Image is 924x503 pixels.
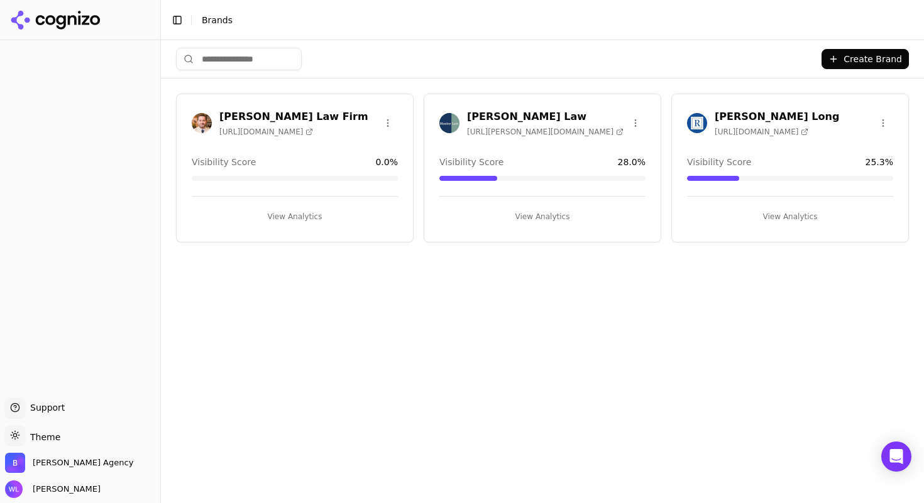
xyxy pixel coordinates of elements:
nav: breadcrumb [202,14,889,26]
img: Munley Law [439,113,459,133]
span: [PERSON_NAME] [28,484,101,495]
span: [URL][DOMAIN_NAME] [715,127,808,137]
img: Regan Zambri Long [687,113,707,133]
h3: [PERSON_NAME] Long [715,109,839,124]
span: 25.3 % [866,156,893,168]
h3: [PERSON_NAME] Law [467,109,624,124]
span: Brands [202,15,233,25]
div: Open Intercom Messenger [881,441,911,472]
span: 0.0 % [375,156,398,168]
button: View Analytics [687,207,893,227]
img: Bob Agency [5,453,25,473]
img: Wendy Lindars [5,480,23,498]
img: Giddens Law Firm [192,113,212,133]
button: Open organization switcher [5,453,133,473]
span: Visibility Score [687,156,751,168]
span: Visibility Score [439,156,503,168]
button: View Analytics [192,207,398,227]
button: View Analytics [439,207,646,227]
span: [URL][DOMAIN_NAME] [219,127,313,137]
span: [URL][PERSON_NAME][DOMAIN_NAME] [467,127,624,137]
span: Theme [25,432,60,442]
h3: [PERSON_NAME] Law Firm [219,109,368,124]
span: 28.0 % [618,156,646,168]
span: Visibility Score [192,156,256,168]
span: Bob Agency [33,457,133,468]
button: Create Brand [822,49,909,69]
span: Support [25,401,65,414]
button: Open user button [5,480,101,498]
